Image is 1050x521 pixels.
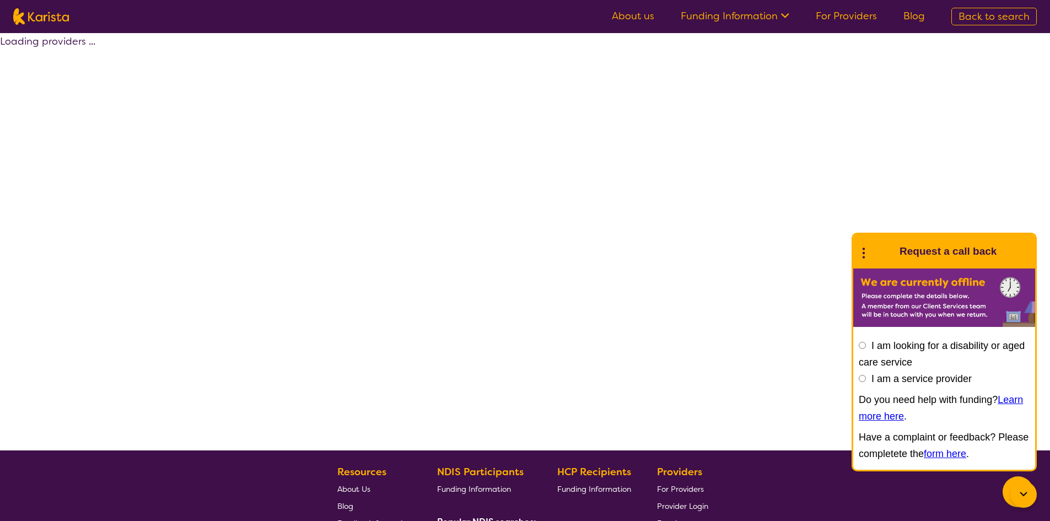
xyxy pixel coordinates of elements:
img: Karista offline chat form to request call back [853,268,1035,327]
span: Back to search [959,10,1030,23]
a: About us [612,9,654,23]
a: Funding Information [557,480,631,497]
span: For Providers [657,484,704,494]
span: About Us [337,484,370,494]
a: About Us [337,480,411,497]
a: Funding Information [681,9,789,23]
b: HCP Recipients [557,465,631,479]
label: I am looking for a disability or aged care service [859,340,1025,368]
b: Resources [337,465,386,479]
a: For Providers [657,480,708,497]
b: NDIS Participants [437,465,524,479]
img: Karista [871,240,893,262]
span: Funding Information [557,484,631,494]
span: Funding Information [437,484,511,494]
img: Karista logo [13,8,69,25]
span: Blog [337,501,353,511]
p: Have a complaint or feedback? Please completete the . [859,429,1030,462]
a: For Providers [816,9,877,23]
h1: Request a call back [900,243,997,260]
a: Funding Information [437,480,532,497]
a: Blog [903,9,925,23]
a: Back to search [951,8,1037,25]
button: Channel Menu [1003,476,1033,507]
a: form here [924,448,966,459]
a: Blog [337,497,411,514]
label: I am a service provider [871,373,972,384]
span: Provider Login [657,501,708,511]
a: Provider Login [657,497,708,514]
p: Do you need help with funding? . [859,391,1030,425]
b: Providers [657,465,702,479]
